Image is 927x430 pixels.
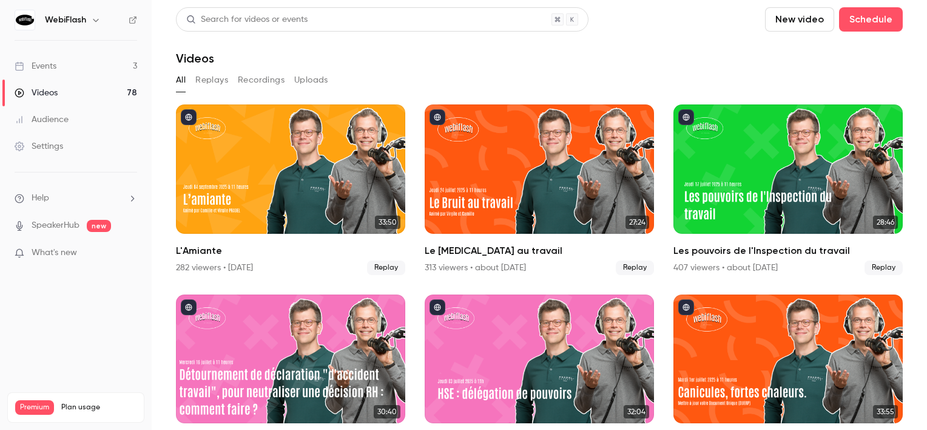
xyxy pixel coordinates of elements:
[425,104,654,275] a: 27:24Le [MEDICAL_DATA] au travail313 viewers • about [DATE]Replay
[367,261,405,275] span: Replay
[15,140,63,152] div: Settings
[294,70,328,90] button: Uploads
[32,219,79,232] a: SpeakerHub
[374,405,400,418] span: 30:40
[15,10,35,30] img: WebiFlash
[87,220,111,232] span: new
[195,70,228,90] button: Replays
[176,104,405,275] a: 33:50L'Amiante282 viewers • [DATE]Replay
[32,247,77,259] span: What's new
[45,14,86,26] h6: WebiFlash
[425,262,526,274] div: 313 viewers • about [DATE]
[15,87,58,99] div: Videos
[624,405,649,418] span: 32:04
[15,192,137,205] li: help-dropdown-opener
[32,192,49,205] span: Help
[425,104,654,275] li: Le Bruit au travail
[176,104,405,275] li: L'Amiante
[375,216,400,229] span: 33:50
[15,114,69,126] div: Audience
[15,60,56,72] div: Events
[673,104,903,275] a: 28:46Les pouvoirs de l'Inspection du travail407 viewers • about [DATE]Replay
[673,244,903,258] h2: Les pouvoirs de l'Inspection du travail
[181,299,197,315] button: published
[430,299,445,315] button: published
[425,244,654,258] h2: Le [MEDICAL_DATA] au travail
[678,109,694,125] button: published
[839,7,903,32] button: Schedule
[673,104,903,275] li: Les pouvoirs de l'Inspection du travail
[625,216,649,229] span: 27:24
[176,51,214,66] h1: Videos
[865,261,903,275] span: Replay
[176,244,405,258] h2: L'Amiante
[176,262,253,274] div: 282 viewers • [DATE]
[873,216,898,229] span: 28:46
[873,405,898,418] span: 33:55
[673,262,778,274] div: 407 viewers • about [DATE]
[15,400,54,415] span: Premium
[765,7,834,32] button: New video
[238,70,285,90] button: Recordings
[176,70,186,90] button: All
[176,7,903,423] section: Videos
[61,403,137,412] span: Plan usage
[186,13,308,26] div: Search for videos or events
[678,299,694,315] button: published
[181,109,197,125] button: published
[430,109,445,125] button: published
[123,248,137,259] iframe: Noticeable Trigger
[616,261,654,275] span: Replay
